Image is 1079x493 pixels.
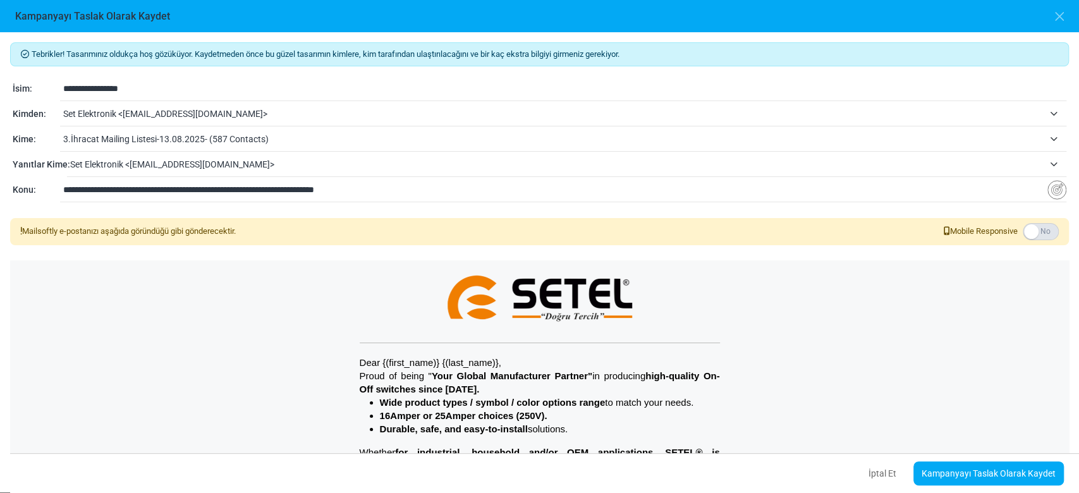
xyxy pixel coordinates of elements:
p: Proud of being " in producing [360,369,720,396]
div: Tebrikler! Tasarımınız oldukça hoş gözüküyor. Kaydetmeden önce bu güzel tasarımın kimlere, kim ta... [10,42,1069,66]
span: 3.İhracat Mailing Listesi-13.08.2025- (587 Contacts) [63,131,1044,147]
span: Set Elektronik <bulten@setel.com.tr> [70,157,1044,172]
strong: 16Amper or 25Amper choices (250V). [380,410,547,421]
p: to match your needs. [380,396,720,409]
p: solutions. [380,422,720,435]
div: Kime: [13,133,60,146]
span: 3.İhracat Mailing Listesi-13.08.2025- (587 Contacts) [63,128,1066,150]
span: Set Elektronik <bulten@setel.com.tr> [70,153,1066,176]
h6: Kampanyayı Taslak Olarak Kaydet [15,10,170,22]
span: Mobile Responsive [944,225,1018,238]
strong: lobal Manufacturer Partner" [464,370,592,381]
strong: SETEL® [665,447,702,458]
div: İsim: [13,82,60,95]
strong: Y [432,370,437,381]
div: Yanıtlar Kime: [13,158,67,171]
div: Konu: [13,183,60,197]
a: Kampanyayı Taslak Olarak Kaydet [913,461,1064,485]
strong: Wide product types / symbol / color options range [380,397,606,408]
div: Mailsoftly e-postanızı aşağıda göründüğü gibi gönderecektir. [20,225,236,238]
strong: our G [437,370,464,381]
span: Set Elektronik <bulten@setel.com.tr> [63,102,1066,125]
strong: high-quality On-Off switches since [DATE]. [360,370,720,394]
div: Kimden: [13,107,60,121]
img: Insert Variable [1047,180,1066,200]
strong: for industrial, household and/or OEM applications, [395,447,655,458]
p: Dear {(first_name)} {(last_name)}, [360,356,720,369]
span: Set Elektronik <bulten@setel.com.tr> [63,106,1044,121]
button: İptal Et [858,460,907,487]
strong: Durable, safe, and easy-to-install [380,423,528,434]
